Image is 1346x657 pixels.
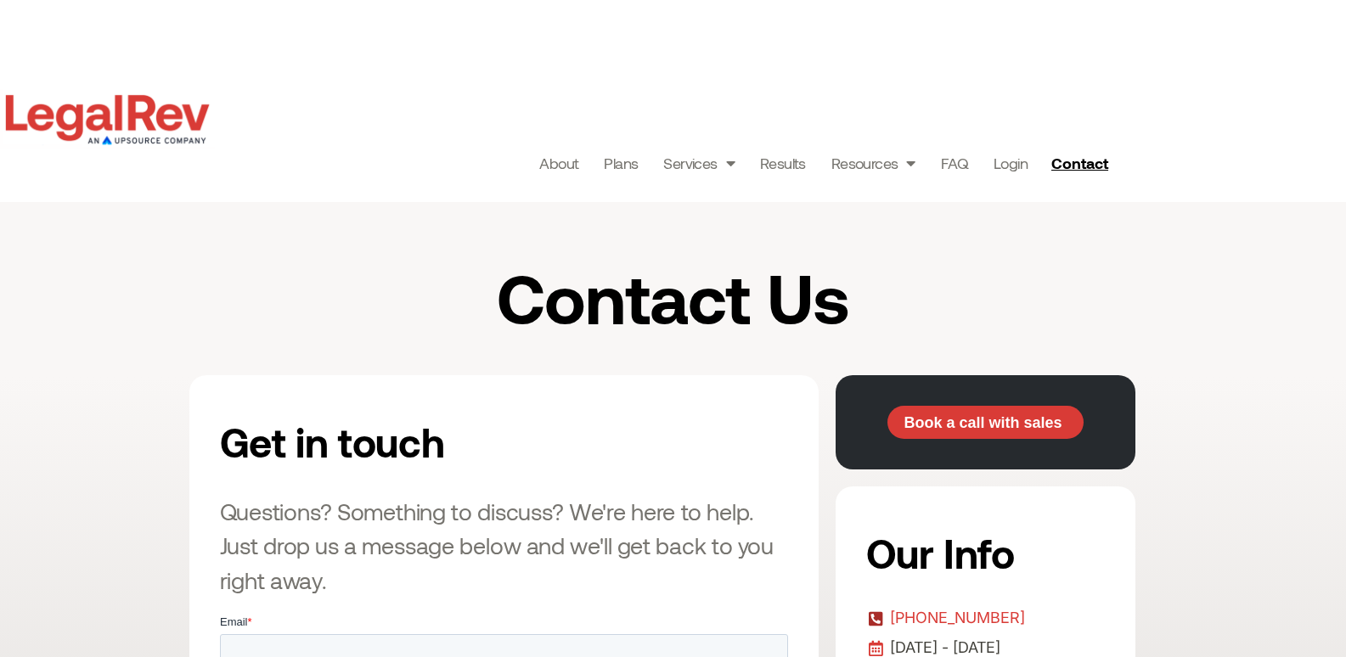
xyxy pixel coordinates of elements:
a: Contact [1045,149,1119,177]
nav: Menu [539,151,1028,175]
h2: Get in touch [220,406,617,477]
a: Services [663,151,735,175]
a: Results [760,151,806,175]
h3: Questions? Something to discuss? We're here to help. Just drop us a message below and we'll get b... [220,494,788,598]
h1: Contact Us [335,261,1012,333]
span: [PHONE_NUMBER] [886,605,1025,631]
a: About [539,151,578,175]
span: Contact [1051,155,1108,171]
a: Login [994,151,1028,175]
span: Book a call with sales [904,415,1062,430]
a: FAQ [941,151,968,175]
a: Plans [604,151,638,175]
a: Resources [831,151,915,175]
a: [PHONE_NUMBER] [866,605,1105,631]
h2: Our Info [866,517,1100,588]
a: Book a call with sales [887,406,1084,440]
